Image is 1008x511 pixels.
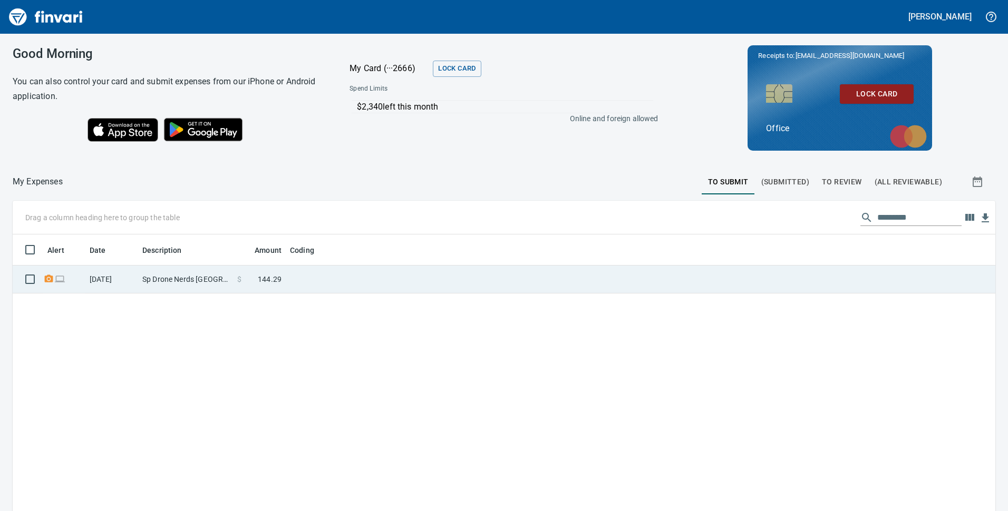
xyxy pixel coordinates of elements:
[875,175,942,189] span: (All Reviewable)
[90,244,106,257] span: Date
[962,210,977,225] button: Choose columns to display
[290,244,328,257] span: Coding
[138,266,233,293] td: Sp Drone Nerds [GEOGRAPHIC_DATA] [GEOGRAPHIC_DATA]
[977,210,993,226] button: Download table
[350,84,522,94] span: Spend Limits
[237,274,241,284] span: $
[47,244,78,257] span: Alert
[341,113,658,124] p: Online and foreign allowed
[142,244,196,257] span: Description
[54,276,65,282] span: Online transaction
[85,266,138,293] td: [DATE]
[962,169,995,194] button: Show transactions within a particular date range
[822,175,862,189] span: To Review
[47,244,64,257] span: Alert
[848,87,905,101] span: Lock Card
[906,8,974,25] button: [PERSON_NAME]
[255,244,282,257] span: Amount
[357,101,653,113] p: $2,340 left this month
[433,61,481,77] button: Lock Card
[158,112,249,147] img: Get it on Google Play
[13,46,323,61] h3: Good Morning
[885,120,932,153] img: mastercard.svg
[43,276,54,282] span: Receipt Required
[241,244,282,257] span: Amount
[6,4,85,30] img: Finvari
[794,51,905,61] span: [EMAIL_ADDRESS][DOMAIN_NAME]
[90,244,120,257] span: Date
[13,175,63,188] p: My Expenses
[350,62,429,75] p: My Card (···2666)
[438,63,476,75] span: Lock Card
[25,212,180,223] p: Drag a column heading here to group the table
[88,118,158,142] img: Download on the App Store
[13,175,63,188] nav: breadcrumb
[13,74,323,104] h6: You can also control your card and submit expenses from our iPhone or Android application.
[258,274,282,284] span: 144.29
[142,244,182,257] span: Description
[908,11,972,22] h5: [PERSON_NAME]
[766,122,914,135] p: Office
[840,84,914,104] button: Lock Card
[758,51,922,61] p: Receipts to:
[761,175,809,189] span: (Submitted)
[708,175,749,189] span: To Submit
[290,244,314,257] span: Coding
